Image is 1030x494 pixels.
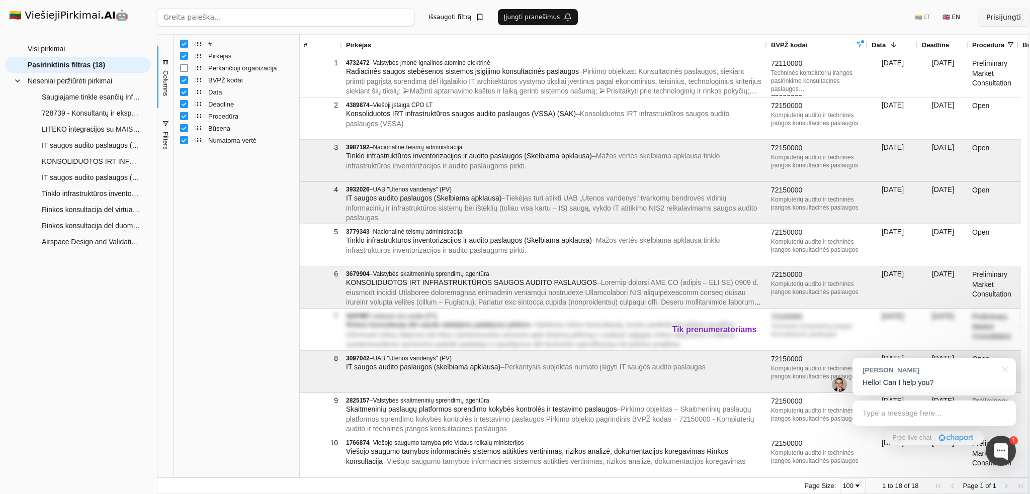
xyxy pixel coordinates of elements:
[346,321,531,329] span: Rinkos konsultacija dėl vaizdo stebėjimo palaikymo pirkimo
[771,364,864,380] div: Kompiuterių audito ir techninės įrangos konsultacinės paslaugos
[161,70,169,96] span: Columns
[42,89,141,105] span: Saugiajame tinkle esančių informacinių išteklių audito paslaugos
[208,40,293,48] span: #
[304,436,338,450] div: 10
[346,270,370,277] span: 3679904
[840,478,866,494] div: Page Size
[346,439,370,446] span: 1766874
[346,186,370,193] span: 3932026
[949,482,957,490] div: Previous Page
[346,321,735,348] span: – Vykdoma rinkos konsultacija, kurios paskirtis iki pirkimo pradžios informuoti rinkos dalyvius b...
[422,9,490,25] button: Išsaugoti filtrą
[304,267,338,281] div: 6
[28,57,105,72] span: Pasirinktinis filtras (18)
[842,482,853,489] div: 100
[936,9,966,25] button: 🇬🇧 EN
[208,113,293,120] span: Procedūra
[373,397,489,404] span: Valstybės skaitmeninių sprendimų agentūra
[872,41,886,49] span: Data
[918,266,968,308] div: [DATE]
[771,101,864,111] div: 72150000
[868,435,918,477] div: [DATE]
[346,278,597,286] span: KONSOLIDUOTOS IRT INFRASTRUKTŪROS SAUGOS AUDITO PASLAUGOS
[868,309,918,350] div: [DATE]
[304,393,338,408] div: 9
[968,309,1018,350] div: Preliminary Market Consultation
[174,74,299,86] div: BVPŽ kodai Column
[373,228,462,235] span: Nacionalinė teismų administracija
[208,76,293,84] span: BVPŽ kodai
[42,234,141,249] span: Airspace Design and Validation Tool software Oro erdvės projektavimo programinė įranga ir validav...
[771,153,864,169] div: Kompiuterių audito ir techninės įrangos konsultacinės paslaugos
[346,397,763,405] div: –
[934,433,936,443] div: ·
[304,182,338,197] div: 4
[42,202,141,217] span: Rinkos konsultacija dėl virtualių 3D ekspozicinių patirčių sukūrimo su interaktyviais 3D eksponatais
[346,236,720,254] span: – Mažos vertės skelbiama apklausa tinklo infrastruktūros inventorizacijos ir audito paslaugoms pi...
[373,313,437,320] span: Lietuvos oro uostai (PV)
[868,224,918,266] div: [DATE]
[42,170,141,185] span: IT saugos audito paslaugos (Skelbiama apklausa)
[980,482,983,489] span: 1
[993,482,996,489] span: 1
[968,97,1018,139] div: Open
[771,449,864,465] div: Kompiuterių audito ir techninės įrangos konsultacinės paslaugos
[918,435,968,477] div: [DATE]
[771,439,864,449] div: 72150000
[1002,482,1010,490] div: Next Page
[346,354,763,362] div: –
[174,134,299,146] div: Numatoma vertė Column
[346,405,617,413] span: Skaitmeninių paslaugų platformos sprendimo kokybės kontrolės ir testavimo paslaugos
[383,457,745,465] span: – Viešojo saugumo tarnybos informacinės sistemos atitikties vertinimas, rizikos analizė, dokument...
[174,122,299,134] div: Būsena Column
[918,309,968,350] div: [DATE]
[868,351,918,392] div: [DATE]
[963,482,978,489] span: Page
[101,9,116,21] strong: .AI
[1009,436,1018,445] div: 1
[885,431,983,445] a: Free live chat·
[868,182,918,224] div: [DATE]
[892,433,931,443] span: Free live chat
[968,435,1018,477] div: Preliminary Market Consultation
[42,218,141,233] span: Rinkos konsultacija dėl duomenų ir interneto perdavimo paslaugų pirkimo
[346,41,371,49] span: Pirkėjas
[771,69,864,93] div: Techninės kompiuterių įrangos pasirinkimo konsultacinės paslaugos
[868,97,918,139] div: [DATE]
[373,102,433,109] span: Viešoji įstaiga CPO LT
[346,110,729,128] span: – Konsoliduotos IRT infrastruktūros saugos audito paslaugos (VSSA)
[304,56,338,70] div: 1
[863,377,1006,388] p: Hello! Can I help you?
[346,312,763,320] div: –
[852,401,1016,426] div: Type a message here...
[771,280,864,296] div: Kompiuterių audito ir techninės įrangos konsultacinės paslaugos
[771,354,864,364] div: 72150000
[771,195,864,212] div: Kompiuterių audito ir techninės įrangos konsultacinės paslaugos
[771,407,864,423] div: Kompiuterių audito ir techninės įrangos konsultacinės paslaugos
[346,194,501,202] span: IT saugos audito paslaugos (Skelbiama apklausa)
[208,64,293,72] span: Perkančioji organizacija
[805,482,836,489] div: Page Size:
[174,50,299,62] div: Pirkėjas Column
[373,59,490,66] span: Valstybės įmonė Ignalinos atominė elektrinė
[918,140,968,181] div: [DATE]
[346,59,370,66] span: 4732472
[346,102,370,109] span: 4389874
[868,55,918,97] div: [DATE]
[895,482,902,489] span: 18
[918,182,968,224] div: [DATE]
[373,144,462,151] span: Nacionalinė teismų administracija
[373,439,524,446] span: Viešojo saugumo tarnyba prie Vidaus reikalų ministerijos
[208,125,293,132] span: Būsena
[968,266,1018,308] div: Preliminary Market Consultation
[346,152,592,160] span: Tinklo infrastruktūros inventorizacijos ir audito paslaugos (Skelbiama apklausa)
[868,266,918,308] div: [DATE]
[28,41,65,56] span: Visi pirkimai
[985,482,991,489] span: of
[174,110,299,122] div: Procedūra Column
[771,397,864,407] div: 72150000
[771,111,864,127] div: Kompiuterių audito ir techninės įrangos konsultacinės paslaugos
[346,236,592,244] span: Tinklo infrastruktūros inventorizacijos ir audito paslaugos (Skelbiama apklausa)
[1016,482,1024,490] div: Last Page
[771,228,864,238] div: 72150000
